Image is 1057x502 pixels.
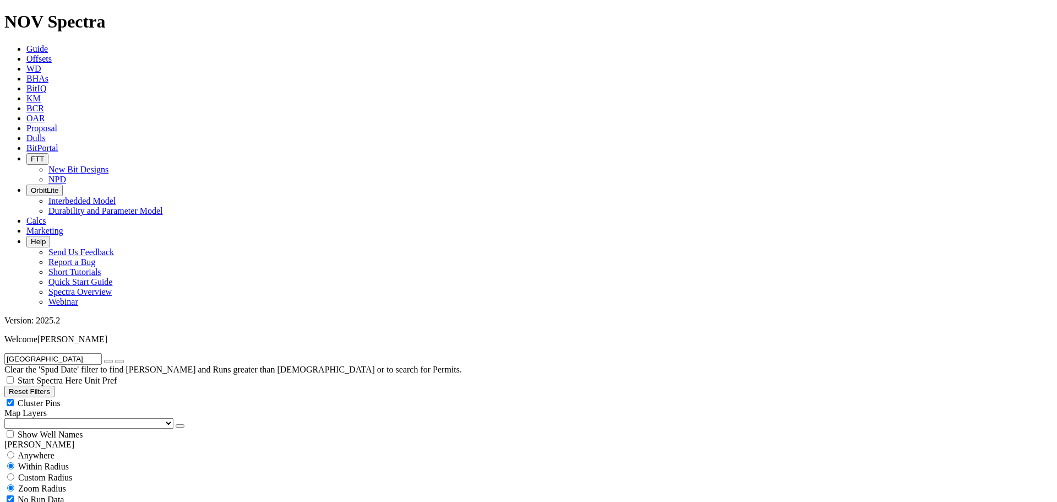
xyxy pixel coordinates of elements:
[4,408,47,418] span: Map Layers
[26,236,50,247] button: Help
[18,484,66,493] span: Zoom Radius
[48,196,116,206] a: Interbedded Model
[4,440,1053,450] div: [PERSON_NAME]
[18,462,69,471] span: Within Radius
[26,94,41,103] a: KM
[26,133,46,143] a: Dulls
[26,54,52,63] a: Offsets
[18,376,82,385] span: Start Spectra Here
[26,84,46,93] a: BitIQ
[84,376,117,385] span: Unit Pref
[26,143,58,153] a: BitPortal
[31,237,46,246] span: Help
[4,353,102,365] input: Search
[48,175,66,184] a: NPD
[48,206,163,215] a: Durability and Parameter Model
[4,334,1053,344] p: Welcome
[4,365,462,374] span: Clear the 'Spud Date' filter to find [PERSON_NAME] and Runs greater than [DEMOGRAPHIC_DATA] or to...
[18,473,72,482] span: Custom Radius
[48,165,108,174] a: New Bit Designs
[26,123,57,133] a: Proposal
[48,257,95,267] a: Report a Bug
[48,277,112,287] a: Quick Start Guide
[4,12,1053,32] h1: NOV Spectra
[26,74,48,83] a: BHAs
[48,267,101,277] a: Short Tutorials
[48,297,78,306] a: Webinar
[48,287,112,296] a: Spectra Overview
[31,186,58,195] span: OrbitLite
[26,226,63,235] a: Marketing
[26,104,44,113] a: BCR
[7,376,14,384] input: Start Spectra Here
[18,398,61,408] span: Cluster Pins
[26,44,48,53] a: Guide
[48,247,114,257] a: Send Us Feedback
[4,386,55,397] button: Reset Filters
[26,216,46,225] a: Calcs
[26,114,45,123] a: OAR
[37,334,107,344] span: [PERSON_NAME]
[4,316,1053,326] div: Version: 2025.2
[26,64,41,73] a: WD
[26,185,63,196] button: OrbitLite
[18,451,55,460] span: Anywhere
[31,155,44,163] span: FTT
[26,153,48,165] button: FTT
[18,430,83,439] span: Show Well Names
